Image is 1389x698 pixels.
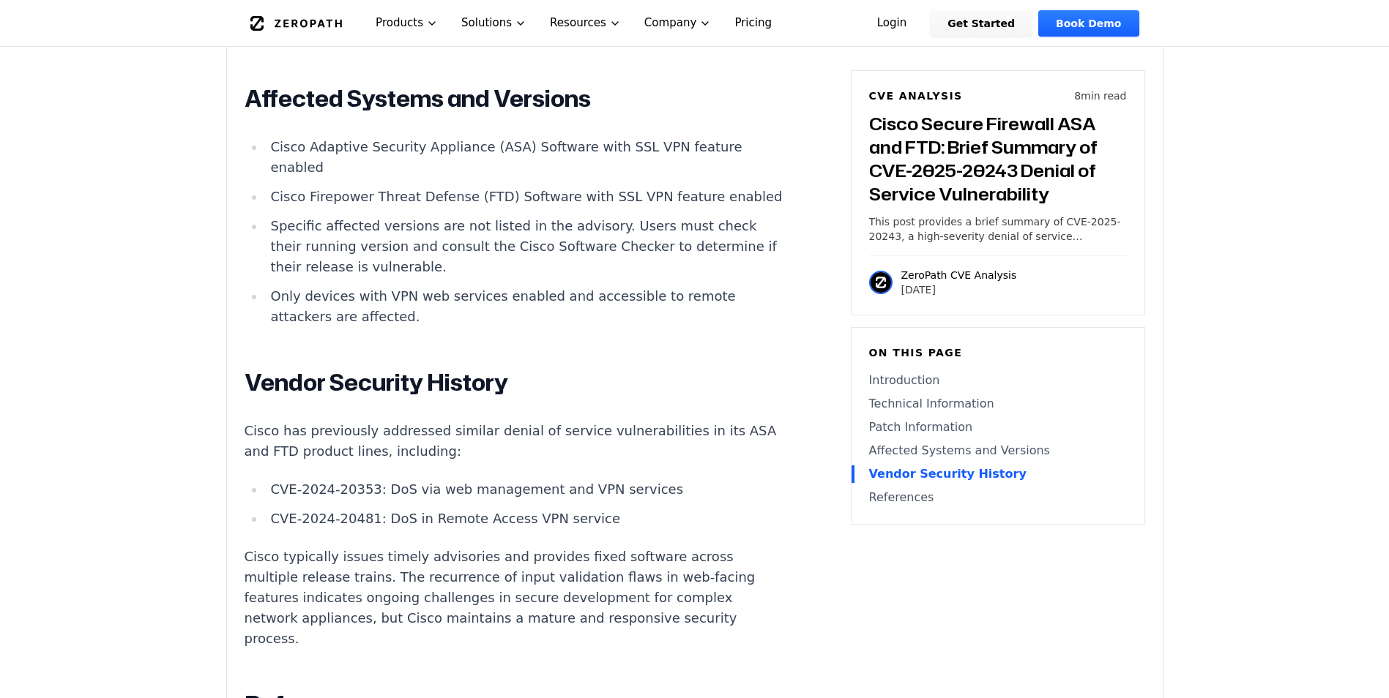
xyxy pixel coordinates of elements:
[869,489,1127,506] a: References
[265,137,789,178] li: Cisco Adaptive Security Appliance (ASA) Software with SSL VPN feature enabled
[245,421,789,462] p: Cisco has previously addressed similar denial of service vulnerabilities in its ASA and FTD produ...
[245,547,789,649] p: Cisco typically issues timely advisories and provides fixed software across multiple release trai...
[245,84,789,113] h2: Affected Systems and Versions
[869,271,893,294] img: ZeroPath CVE Analysis
[869,395,1127,413] a: Technical Information
[869,465,1127,483] a: Vendor Security History
[869,89,963,103] h6: CVE Analysis
[930,10,1032,37] a: Get Started
[265,216,789,277] li: Specific affected versions are not listed in the advisory. Users must check their running version...
[869,345,1127,360] h6: On this page
[265,509,789,529] li: CVE-2024-20481: DoS in Remote Access VPN service
[869,442,1127,459] a: Affected Systems and Versions
[1074,89,1126,103] p: 8 min read
[869,112,1127,206] h3: Cisco Secure Firewall ASA and FTD: Brief Summary of CVE-2025-20243 Denial of Service Vulnerability
[245,368,789,397] h2: Vendor Security History
[901,268,1017,282] p: ZeroPath CVE Analysis
[869,372,1127,389] a: Introduction
[860,10,925,37] a: Login
[869,419,1127,436] a: Patch Information
[869,214,1127,244] p: This post provides a brief summary of CVE-2025-20243, a high-severity denial of service vulnerabi...
[901,282,1017,297] p: [DATE]
[1038,10,1139,37] a: Book Demo
[265,479,789,500] li: CVE-2024-20353: DoS via web management and VPN services
[265,187,789,207] li: Cisco Firepower Threat Defense (FTD) Software with SSL VPN feature enabled
[265,286,789,327] li: Only devices with VPN web services enabled and accessible to remote attackers are affected.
